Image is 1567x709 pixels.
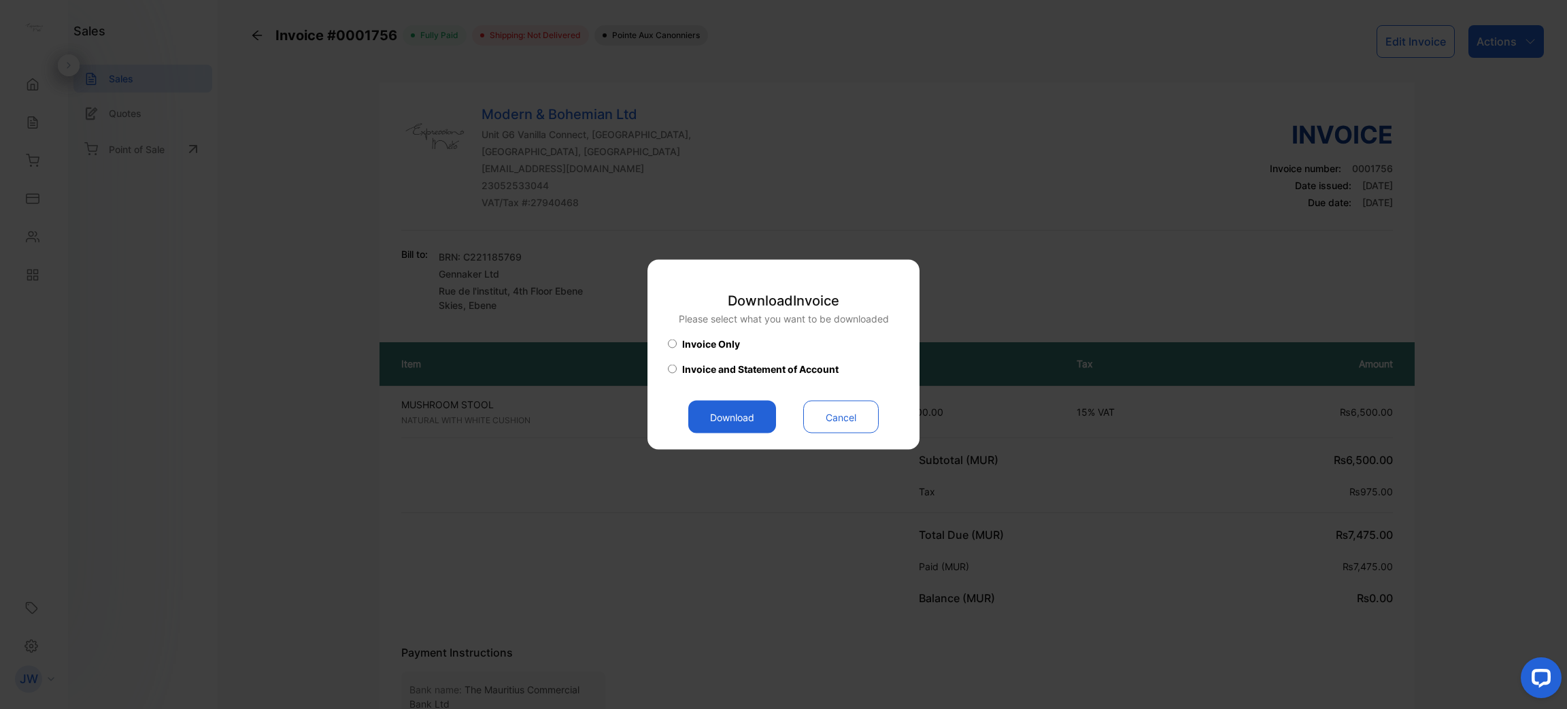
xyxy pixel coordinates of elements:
p: Please select what you want to be downloaded [679,312,889,326]
span: Invoice and Statement of Account [682,362,839,376]
button: Download [688,401,776,433]
button: Cancel [803,401,879,433]
p: Download Invoice [679,291,889,311]
iframe: LiveChat chat widget [1510,652,1567,709]
span: Invoice Only [682,337,740,351]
